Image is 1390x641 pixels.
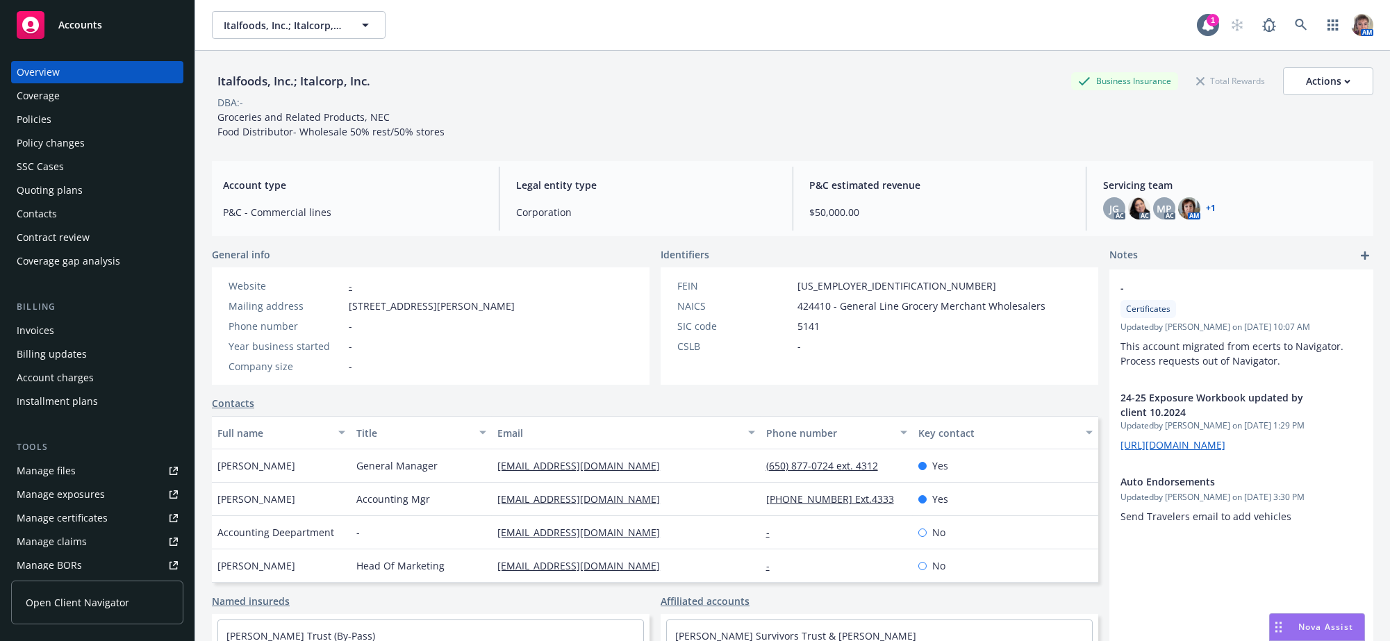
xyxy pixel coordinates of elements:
span: - [1120,281,1326,295]
div: Account charges [17,367,94,389]
span: [PERSON_NAME] [217,492,295,506]
a: Overview [11,61,183,83]
div: CSLB [677,339,792,353]
div: Manage exposures [17,483,105,506]
a: [EMAIL_ADDRESS][DOMAIN_NAME] [497,492,671,506]
div: Actions [1306,68,1350,94]
a: add [1357,247,1373,264]
div: Total Rewards [1189,72,1272,90]
span: Updated by [PERSON_NAME] on [DATE] 3:30 PM [1120,491,1362,503]
span: - [349,339,352,353]
div: DBA: - [217,95,243,110]
span: Servicing team [1103,178,1362,192]
div: Invoices [17,319,54,342]
button: Email [492,416,760,449]
span: General info [212,247,270,262]
div: SSC Cases [17,156,64,178]
a: Quoting plans [11,179,183,201]
div: Website [229,278,343,293]
a: Invoices [11,319,183,342]
div: Title [356,426,471,440]
div: 24-25 Exposure Workbook updated by client 10.2024Updatedby [PERSON_NAME] on [DATE] 1:29 PM[URL][D... [1109,379,1373,463]
button: Nova Assist [1269,613,1365,641]
a: Manage claims [11,531,183,553]
button: Actions [1283,67,1373,95]
span: P&C estimated revenue [810,178,1069,192]
div: NAICS [677,299,792,313]
a: - [766,526,781,539]
span: Send Travelers email to add vehicles [1120,510,1291,523]
div: Key contact [918,426,1077,440]
div: Email [497,426,739,440]
div: Coverage [17,85,60,107]
span: Updated by [PERSON_NAME] on [DATE] 1:29 PM [1120,419,1362,432]
a: (650) 877-0724 ext. 4312 [766,459,889,472]
span: 24-25 Exposure Workbook updated by client 10.2024 [1120,390,1326,419]
a: Coverage gap analysis [11,250,183,272]
span: Yes [932,492,948,506]
span: Accounting Mgr [356,492,430,506]
div: Manage files [17,460,76,482]
a: Accounts [11,6,183,44]
span: Notes [1109,247,1138,264]
a: Account charges [11,367,183,389]
span: Groceries and Related Products, NEC Food Distributor- Wholesale 50% rest/50% stores [217,110,445,138]
div: Manage BORs [17,554,82,576]
span: Certificates [1126,303,1170,315]
span: [STREET_ADDRESS][PERSON_NAME] [349,299,515,313]
a: Named insureds [212,594,290,608]
div: Mailing address [229,299,343,313]
span: JG [1109,201,1119,216]
span: Open Client Navigator [26,595,129,610]
a: [EMAIL_ADDRESS][DOMAIN_NAME] [497,459,671,472]
a: [URL][DOMAIN_NAME] [1120,438,1225,451]
span: 424410 - General Line Grocery Merchant Wholesalers [797,299,1045,313]
span: General Manager [356,458,438,473]
div: 1 [1207,14,1219,26]
div: Policies [17,108,51,131]
button: Italfoods, Inc.; Italcorp, Inc. [212,11,386,39]
span: - [356,525,360,540]
a: Report a Bug [1255,11,1283,39]
img: photo [1178,197,1200,219]
a: [EMAIL_ADDRESS][DOMAIN_NAME] [497,559,671,572]
div: SIC code [677,319,792,333]
a: Policies [11,108,183,131]
div: Manage certificates [17,507,108,529]
div: Overview [17,61,60,83]
span: Nova Assist [1298,621,1353,633]
span: No [932,558,945,573]
span: Auto Endorsements [1120,474,1326,489]
span: Head Of Marketing [356,558,445,573]
span: Accounting Deepartment [217,525,334,540]
div: Quoting plans [17,179,83,201]
span: [PERSON_NAME] [217,458,295,473]
div: Italfoods, Inc.; Italcorp, Inc. [212,72,376,90]
div: Contract review [17,226,90,249]
div: Business Insurance [1071,72,1178,90]
div: Full name [217,426,330,440]
button: Phone number [761,416,913,449]
a: SSC Cases [11,156,183,178]
span: $50,000.00 [810,205,1069,219]
span: Yes [932,458,948,473]
a: [PHONE_NUMBER] Ext.4333 [766,492,905,506]
div: -CertificatesUpdatedby [PERSON_NAME] on [DATE] 10:07 AMThis account migrated from ecerts to Navig... [1109,269,1373,379]
span: - [349,359,352,374]
a: Billing updates [11,343,183,365]
div: Coverage gap analysis [17,250,120,272]
div: Company size [229,359,343,374]
span: - [349,319,352,333]
span: Updated by [PERSON_NAME] on [DATE] 10:07 AM [1120,321,1362,333]
img: photo [1351,14,1373,36]
div: Manage claims [17,531,87,553]
button: Title [351,416,492,449]
span: Legal entity type [516,178,775,192]
a: Contract review [11,226,183,249]
div: Policy changes [17,132,85,154]
a: Manage exposures [11,483,183,506]
a: - [349,279,352,292]
span: Accounts [58,19,102,31]
button: Full name [212,416,351,449]
div: Tools [11,440,183,454]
